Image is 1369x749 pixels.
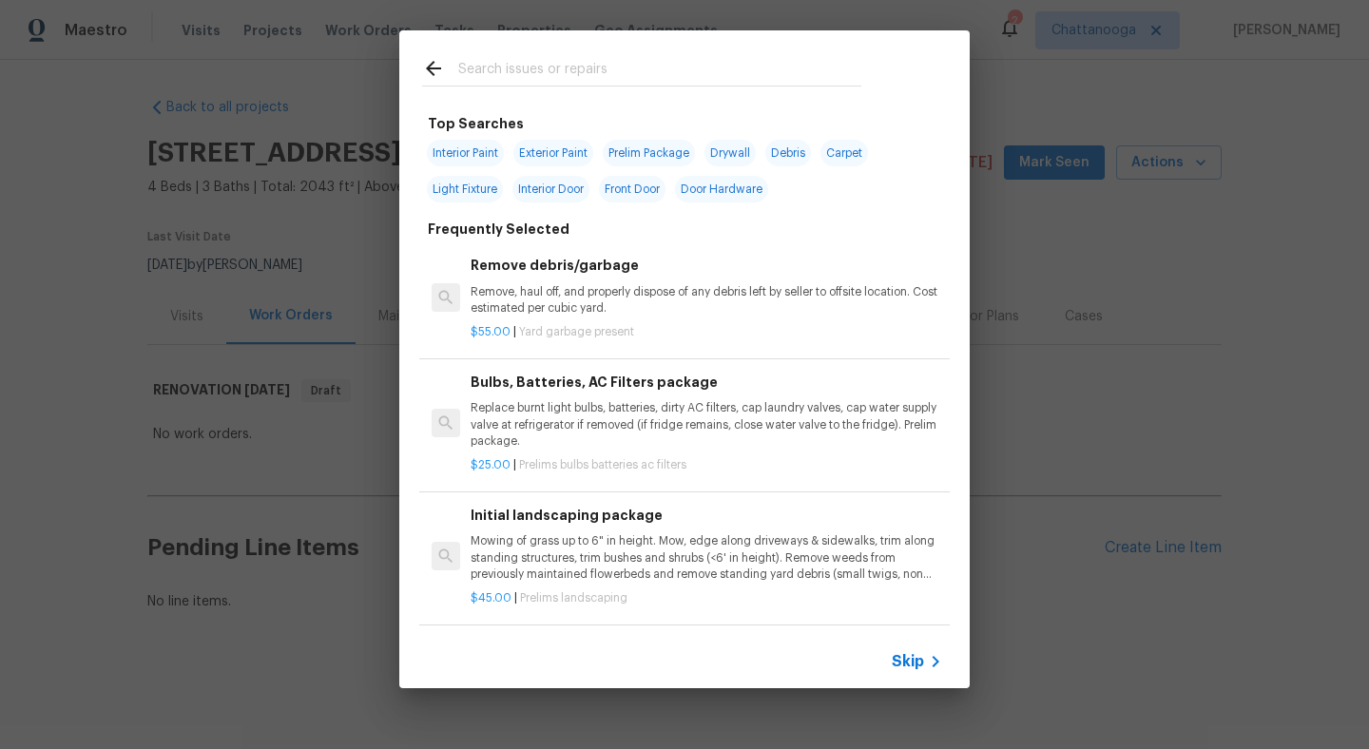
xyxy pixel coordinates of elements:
[471,372,942,393] h6: Bulbs, Batteries, AC Filters package
[471,459,511,471] span: $25.00
[471,457,942,473] p: |
[520,592,627,604] span: Prelims landscaping
[471,284,942,317] p: Remove, haul off, and properly dispose of any debris left by seller to offsite location. Cost est...
[458,57,861,86] input: Search issues or repairs
[603,140,695,166] span: Prelim Package
[892,652,924,671] span: Skip
[765,140,811,166] span: Debris
[428,113,524,134] h6: Top Searches
[471,324,942,340] p: |
[675,176,768,202] span: Door Hardware
[427,140,504,166] span: Interior Paint
[471,326,511,337] span: $55.00
[471,533,942,582] p: Mowing of grass up to 6" in height. Mow, edge along driveways & sidewalks, trim along standing st...
[471,400,942,449] p: Replace burnt light bulbs, batteries, dirty AC filters, cap laundry valves, cap water supply valv...
[599,176,665,202] span: Front Door
[820,140,868,166] span: Carpet
[519,326,634,337] span: Yard garbage present
[471,592,511,604] span: $45.00
[513,140,593,166] span: Exterior Paint
[427,176,503,202] span: Light Fixture
[512,176,589,202] span: Interior Door
[471,590,942,606] p: |
[471,505,942,526] h6: Initial landscaping package
[471,255,942,276] h6: Remove debris/garbage
[519,459,686,471] span: Prelims bulbs batteries ac filters
[704,140,756,166] span: Drywall
[428,219,569,240] h6: Frequently Selected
